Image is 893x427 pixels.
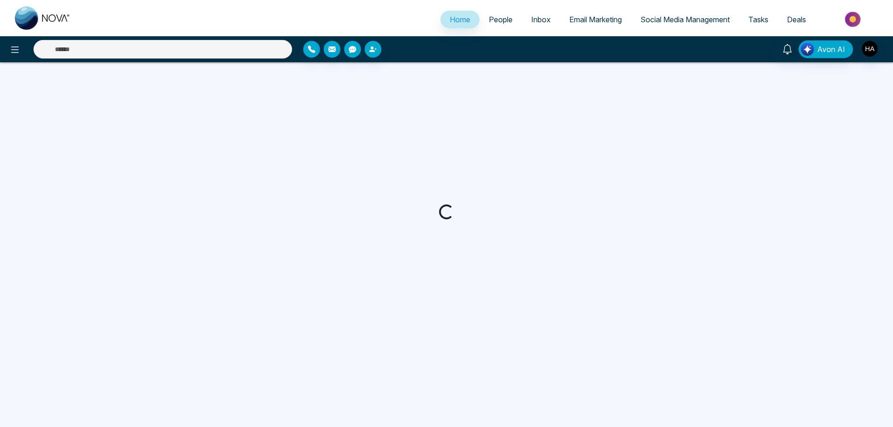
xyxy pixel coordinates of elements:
img: User Avatar [862,41,878,57]
span: Home [450,15,470,24]
a: Social Media Management [631,11,739,28]
img: Market-place.gif [820,9,887,30]
span: People [489,15,513,24]
span: Deals [787,15,806,24]
button: Avon AI [799,40,853,58]
img: Lead Flow [801,43,814,56]
a: Tasks [739,11,778,28]
img: Nova CRM Logo [15,7,71,30]
a: Inbox [522,11,560,28]
span: Avon AI [817,44,845,55]
a: Deals [778,11,815,28]
span: Social Media Management [640,15,730,24]
a: Home [440,11,480,28]
a: People [480,11,522,28]
span: Email Marketing [569,15,622,24]
span: Tasks [748,15,768,24]
a: Email Marketing [560,11,631,28]
span: Inbox [531,15,551,24]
